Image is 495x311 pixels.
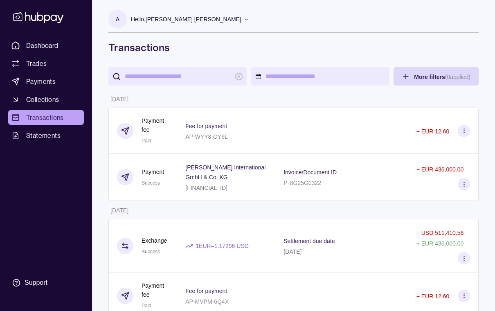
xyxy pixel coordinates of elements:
p: [PERSON_NAME] International GmbH & Co. KG [185,164,265,180]
p: − EUR 436,000.00 [416,166,464,173]
span: Success [142,249,160,255]
p: Hello, [PERSON_NAME] [PERSON_NAME] [131,15,241,24]
p: [DATE] [110,96,128,102]
span: Paid [142,138,151,144]
span: Collections [26,95,59,104]
p: [DATE] [110,207,128,214]
button: More filters(0applied) [394,67,479,86]
p: [FINANCIAL_ID] [185,185,227,191]
p: 1 EUR = 1.17296 USD [196,241,249,250]
p: Payment fee [142,116,169,134]
p: + EUR 436,000.00 [416,240,464,247]
p: − USD 511,410.56 [416,230,464,236]
span: Paid [142,303,151,309]
h1: Transactions [108,41,479,54]
span: Dashboard [26,41,59,50]
p: − EUR 12.60 [416,128,450,135]
a: Transactions [8,110,84,125]
a: Statements [8,128,84,143]
p: P-BG25G0322 [283,180,321,186]
p: Invoice/Document ID [283,169,337,176]
a: Payments [8,74,84,89]
p: Payment [142,167,164,176]
a: Support [8,274,84,291]
p: − EUR 12.60 [416,293,450,300]
p: Fee for payment [185,288,227,294]
p: AP-MVPM-6Q4X [185,298,229,305]
p: ( 0 applied) [445,74,470,80]
a: Dashboard [8,38,84,53]
span: Statements [26,131,61,140]
p: AP-WYY8-OY6L [185,133,227,140]
p: Settlement due date [283,238,335,244]
a: Collections [8,92,84,107]
span: Transactions [26,113,64,122]
span: Success [142,180,160,186]
span: Payments [26,77,56,86]
p: Payment fee [142,281,169,299]
span: Trades [26,59,47,68]
input: search [125,67,231,86]
p: Exchange [142,236,167,245]
a: Trades [8,56,84,71]
div: Support [25,278,47,287]
p: A [116,15,119,24]
span: More filters [414,74,470,80]
p: Fee for payment [185,123,227,129]
p: [DATE] [283,248,301,255]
